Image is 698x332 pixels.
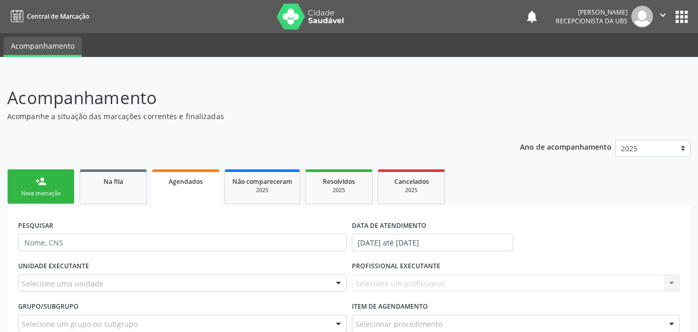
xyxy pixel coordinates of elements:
[18,258,89,275] label: UNIDADE EXECUTANTE
[232,177,292,186] span: Não compareceram
[313,186,365,194] div: 2025
[232,186,292,194] div: 2025
[22,319,138,329] span: Selecione um grupo ou subgrupo
[323,177,355,186] span: Resolvidos
[103,177,123,186] span: Na fila
[4,37,82,57] a: Acompanhamento
[657,9,669,21] i: 
[18,299,79,315] label: Grupo/Subgrupo
[18,218,53,234] label: PESQUISAR
[525,9,539,24] button: notifications
[673,8,691,26] button: apps
[653,6,673,27] button: 
[169,177,203,186] span: Agendados
[35,176,47,187] div: person_add
[7,85,486,111] p: Acompanhamento
[352,234,513,251] input: Selecione um intervalo
[556,8,628,17] div: [PERSON_NAME]
[355,319,442,329] span: Selecionar procedimento
[352,299,428,315] label: Item de agendamento
[15,190,67,197] div: Nova marcação
[22,278,103,289] span: Selecione uma unidade
[18,234,347,251] input: Nome, CNS
[7,8,89,25] a: Central de Marcação
[27,12,89,21] span: Central de Marcação
[520,140,612,153] p: Ano de acompanhamento
[556,17,628,25] span: Recepcionista da UBS
[631,6,653,27] img: img
[394,177,429,186] span: Cancelados
[352,218,426,234] label: DATA DE ATENDIMENTO
[385,186,437,194] div: 2025
[7,111,486,122] p: Acompanhe a situação das marcações correntes e finalizadas
[352,258,440,275] label: PROFISSIONAL EXECUTANTE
